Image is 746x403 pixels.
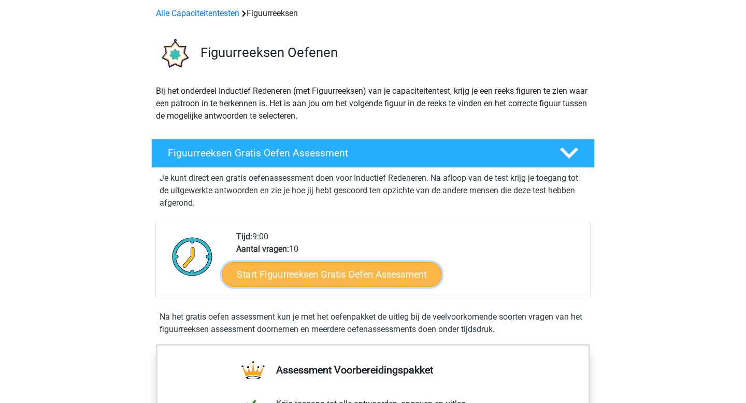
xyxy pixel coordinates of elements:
[228,231,590,298] div: 9:00 10
[147,139,599,168] a: Figuurreeksen Gratis Oefen Assessment
[155,311,591,336] div: Na het gratis oefen assessment kun je met het oefenpakket de uitleg bij de veelvoorkomende soorte...
[156,85,590,122] p: Bij het onderdeel Inductief Redeneren (met Figuurreeksen) van je capaciteitentest, krijg je een r...
[152,7,594,20] div: Figuurreeksen
[236,244,289,254] b: Aantal vragen:
[222,262,442,286] a: Start Figuurreeksen Gratis Oefen Assessment
[236,232,252,241] b: Tijd:
[168,147,543,159] h4: Figuurreeksen Gratis Oefen Assessment
[152,32,196,76] img: figuurreeksen
[200,45,586,61] h3: Figuurreeksen Oefenen
[160,172,586,209] p: Je kunt direct een gratis oefenassessment doen voor Inductief Redeneren. Na afloop van de test kr...
[166,231,219,282] img: Klok
[156,8,239,18] a: Alle Capaciteitentesten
